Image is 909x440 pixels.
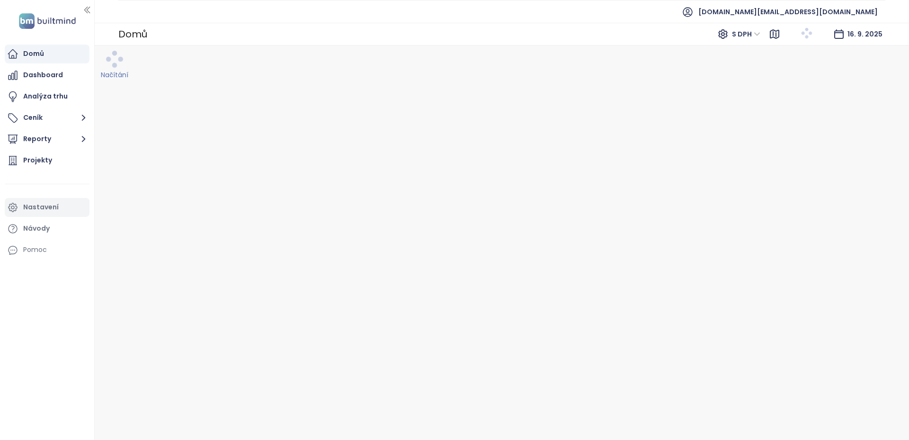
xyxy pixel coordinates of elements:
a: Projekty [5,151,89,170]
div: Domů [23,48,44,60]
span: S DPH [732,27,760,41]
div: Analýza trhu [23,90,68,102]
a: Návody [5,219,89,238]
img: logo [16,11,79,31]
button: Reporty [5,130,89,149]
button: Ceník [5,108,89,127]
span: 16. 9. 2025 [847,29,882,39]
a: Domů [5,45,89,63]
div: Domů [118,25,147,44]
div: Návody [23,223,50,234]
div: Pomoc [23,244,47,256]
div: Nastavení [23,201,59,213]
span: [DOMAIN_NAME][EMAIL_ADDRESS][DOMAIN_NAME] [698,0,878,23]
div: Projekty [23,154,52,166]
div: Dashboard [23,69,63,81]
a: Analýza trhu [5,87,89,106]
div: Načítání [101,70,128,80]
div: Pomoc [5,241,89,260]
a: Nastavení [5,198,89,217]
a: Dashboard [5,66,89,85]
